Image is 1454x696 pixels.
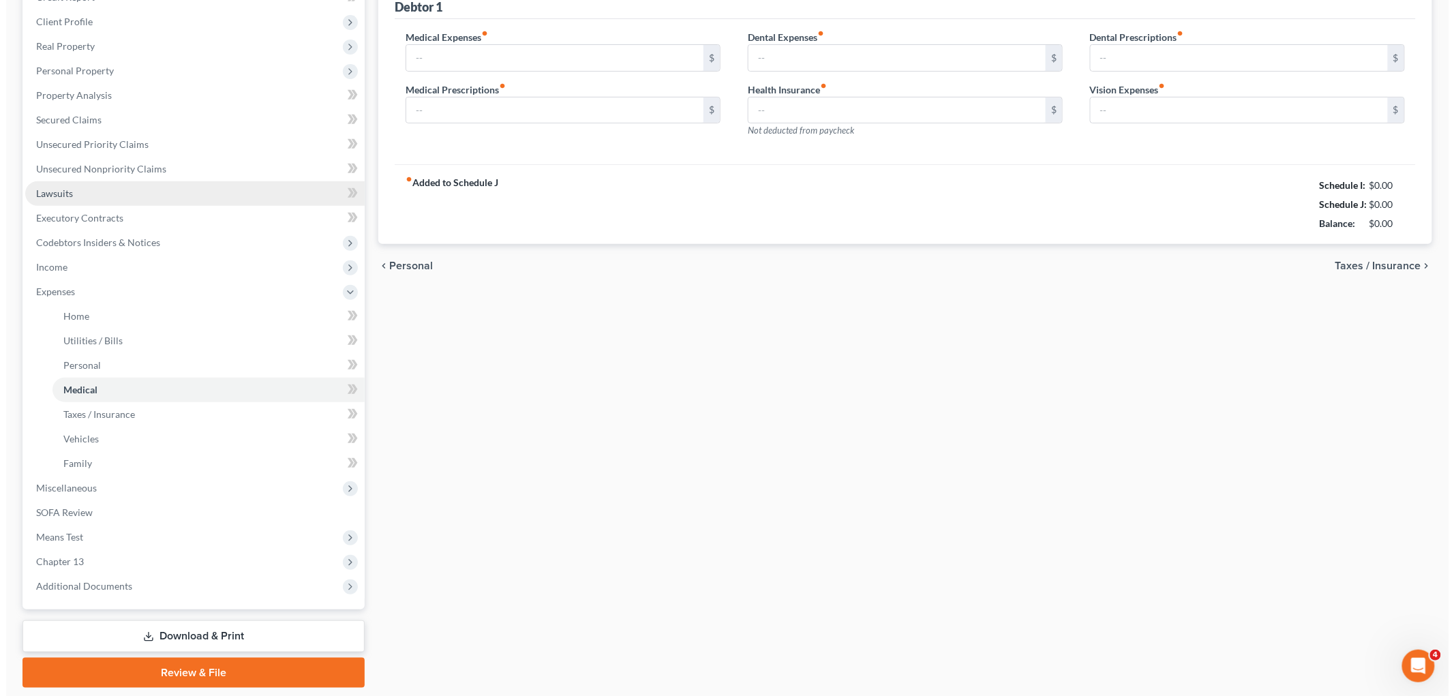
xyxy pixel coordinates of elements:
[1424,650,1435,661] span: 4
[697,97,714,123] div: $
[475,30,482,37] i: fiber_manual_record
[742,45,1040,71] input: --
[57,335,117,346] span: Utilities / Bills
[46,427,359,451] a: Vehicles
[399,82,500,97] label: Medical Prescriptions
[57,433,93,444] span: Vehicles
[30,163,160,175] span: Unsecured Nonpriority Claims
[742,82,821,97] label: Health Insurance
[697,45,714,71] div: $
[19,157,359,181] a: Unsecured Nonpriority Claims
[1040,97,1056,123] div: $
[30,531,77,543] span: Means Test
[400,97,697,123] input: --
[399,176,406,183] i: fiber_manual_record
[30,556,78,567] span: Chapter 13
[1085,45,1382,71] input: --
[57,408,129,420] span: Taxes / Insurance
[1153,82,1160,89] i: fiber_manual_record
[30,187,67,199] span: Lawsuits
[30,16,87,27] span: Client Profile
[1171,30,1178,37] i: fiber_manual_record
[46,353,359,378] a: Personal
[57,310,83,322] span: Home
[57,359,95,371] span: Personal
[1040,45,1056,71] div: $
[1415,260,1426,271] i: chevron_right
[19,206,359,230] a: Executory Contracts
[814,82,821,89] i: fiber_manual_record
[742,97,1040,123] input: --
[30,506,87,518] span: SOFA Review
[399,176,492,233] strong: Added to Schedule J
[46,329,359,353] a: Utilities / Bills
[16,620,359,652] a: Download & Print
[30,40,89,52] span: Real Property
[1382,45,1398,71] div: $
[19,83,359,108] a: Property Analysis
[400,45,697,71] input: --
[1314,217,1350,229] strong: Balance:
[1363,198,1399,211] div: $0.00
[57,384,91,395] span: Medical
[1084,82,1160,97] label: Vision Expenses
[30,212,117,224] span: Executory Contracts
[1363,179,1399,192] div: $0.00
[19,181,359,206] a: Lawsuits
[30,114,95,125] span: Secured Claims
[1329,260,1426,271] button: Taxes / Insurance chevron_right
[1382,97,1398,123] div: $
[1396,650,1429,682] iframe: Intercom live chat
[19,500,359,525] a: SOFA Review
[19,108,359,132] a: Secured Claims
[30,237,154,248] span: Codebtors Insiders & Notices
[1084,30,1178,44] label: Dental Prescriptions
[742,125,848,136] span: Not deducted from paycheck
[46,402,359,427] a: Taxes / Insurance
[30,580,126,592] span: Additional Documents
[30,89,106,101] span: Property Analysis
[46,378,359,402] a: Medical
[1314,179,1360,191] strong: Schedule I:
[399,30,482,44] label: Medical Expenses
[30,482,91,494] span: Miscellaneous
[372,260,383,271] i: chevron_left
[30,261,61,273] span: Income
[1314,198,1361,210] strong: Schedule J:
[46,451,359,476] a: Family
[30,65,108,76] span: Personal Property
[372,260,427,271] button: chevron_left Personal
[30,286,69,297] span: Expenses
[46,304,359,329] a: Home
[30,138,142,150] span: Unsecured Priority Claims
[742,30,818,44] label: Dental Expenses
[383,260,427,271] span: Personal
[1329,260,1415,271] span: Taxes / Insurance
[16,658,359,688] a: Review & File
[1363,217,1399,230] div: $0.00
[1085,97,1382,123] input: --
[811,30,818,37] i: fiber_manual_record
[493,82,500,89] i: fiber_manual_record
[19,132,359,157] a: Unsecured Priority Claims
[57,457,86,469] span: Family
